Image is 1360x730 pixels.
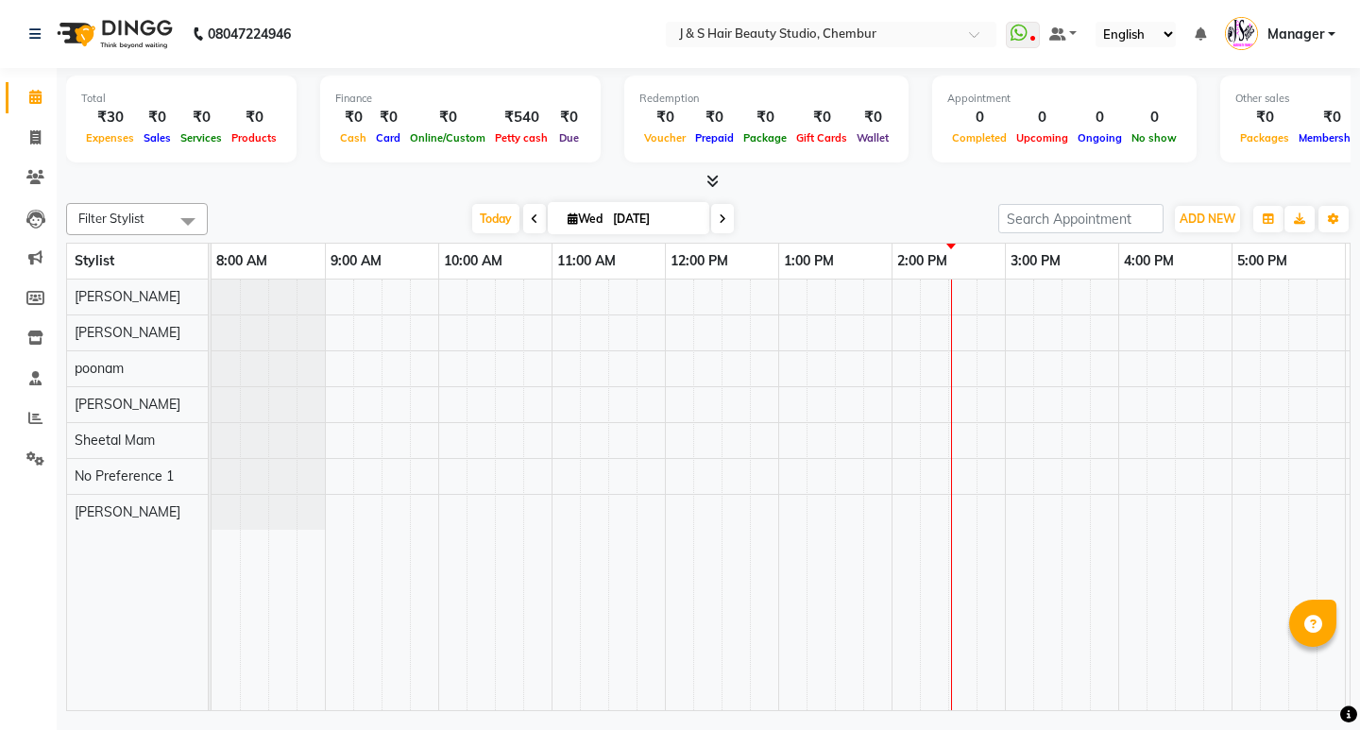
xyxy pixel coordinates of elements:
span: Wed [563,212,607,226]
div: Total [81,91,281,107]
span: Filter Stylist [78,211,144,226]
span: Cash [335,131,371,144]
span: Package [739,131,791,144]
span: ADD NEW [1180,212,1235,226]
div: ₹0 [791,107,852,128]
a: 12:00 PM [666,247,733,275]
div: Redemption [639,91,893,107]
span: Gift Cards [791,131,852,144]
div: ₹0 [690,107,739,128]
span: Upcoming [1011,131,1073,144]
span: Expenses [81,131,139,144]
span: [PERSON_NAME] [75,324,180,341]
div: ₹0 [552,107,586,128]
div: ₹30 [81,107,139,128]
a: 8:00 AM [212,247,272,275]
div: ₹0 [405,107,490,128]
span: [PERSON_NAME] [75,288,180,305]
button: ADD NEW [1175,206,1240,232]
div: ₹0 [639,107,690,128]
span: Voucher [639,131,690,144]
img: logo [48,8,178,60]
span: [PERSON_NAME] [75,503,180,520]
div: ₹0 [1235,107,1294,128]
div: ₹0 [371,107,405,128]
span: Packages [1235,131,1294,144]
span: Ongoing [1073,131,1127,144]
span: Card [371,131,405,144]
a: 3:00 PM [1006,247,1065,275]
a: 2:00 PM [892,247,952,275]
div: ₹0 [176,107,227,128]
input: Search Appointment [998,204,1164,233]
span: Wallet [852,131,893,144]
input: 2025-09-03 [607,205,702,233]
div: ₹0 [852,107,893,128]
span: Today [472,204,519,233]
span: Sales [139,131,176,144]
iframe: chat widget [1281,654,1341,711]
span: Manager [1267,25,1324,44]
span: No show [1127,131,1181,144]
span: Services [176,131,227,144]
b: 08047224946 [208,8,291,60]
div: ₹0 [739,107,791,128]
img: Manager [1225,17,1258,50]
div: ₹0 [139,107,176,128]
a: 10:00 AM [439,247,507,275]
span: Prepaid [690,131,739,144]
span: Products [227,131,281,144]
span: Online/Custom [405,131,490,144]
div: Appointment [947,91,1181,107]
a: 5:00 PM [1232,247,1292,275]
div: 0 [1073,107,1127,128]
a: 1:00 PM [779,247,839,275]
span: Sheetal Mam [75,432,155,449]
span: Petty cash [490,131,552,144]
span: Stylist [75,252,114,269]
span: poonam [75,360,124,377]
div: 0 [947,107,1011,128]
div: ₹540 [490,107,552,128]
div: 0 [1011,107,1073,128]
span: Due [554,131,584,144]
div: ₹0 [227,107,281,128]
a: 9:00 AM [326,247,386,275]
div: Finance [335,91,586,107]
div: 0 [1127,107,1181,128]
a: 4:00 PM [1119,247,1179,275]
span: Completed [947,131,1011,144]
span: [PERSON_NAME] [75,396,180,413]
span: No Preference 1 [75,467,174,484]
a: 11:00 AM [552,247,620,275]
div: ₹0 [335,107,371,128]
